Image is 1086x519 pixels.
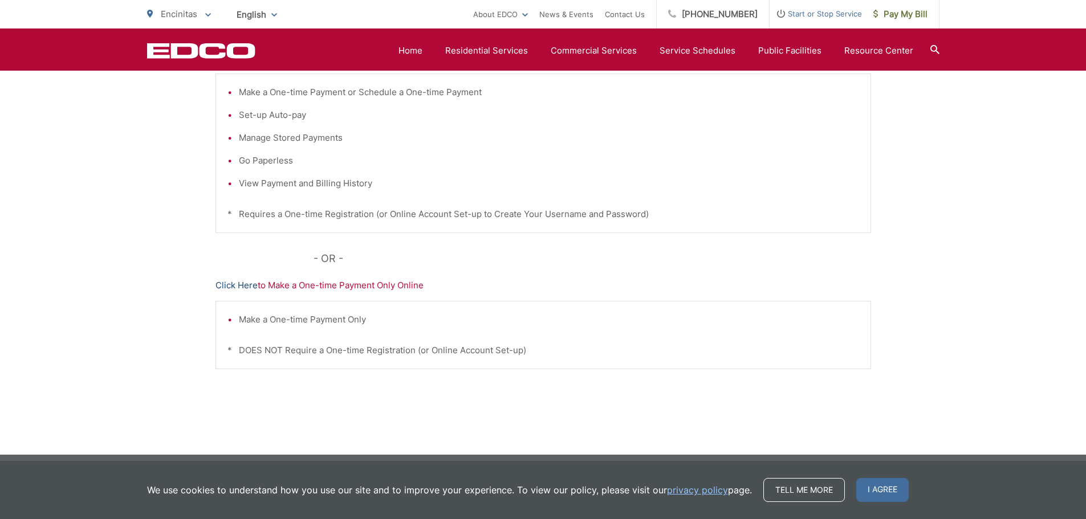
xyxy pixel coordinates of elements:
[473,7,528,21] a: About EDCO
[239,85,859,99] li: Make a One-time Payment or Schedule a One-time Payment
[398,44,422,58] a: Home
[239,131,859,145] li: Manage Stored Payments
[227,344,859,357] p: * DOES NOT Require a One-time Registration (or Online Account Set-up)
[856,478,909,502] span: I agree
[239,108,859,122] li: Set-up Auto-pay
[551,44,637,58] a: Commercial Services
[667,483,728,497] a: privacy policy
[660,44,735,58] a: Service Schedules
[873,7,928,21] span: Pay My Bill
[161,9,197,19] span: Encinitas
[445,44,528,58] a: Residential Services
[147,43,255,59] a: EDCD logo. Return to the homepage.
[227,207,859,221] p: * Requires a One-time Registration (or Online Account Set-up to Create Your Username and Password)
[239,177,859,190] li: View Payment and Billing History
[605,7,645,21] a: Contact Us
[844,44,913,58] a: Resource Center
[763,478,845,502] a: Tell me more
[239,313,859,326] li: Make a One-time Payment Only
[147,483,752,497] p: We use cookies to understand how you use our site and to improve your experience. To view our pol...
[215,279,871,292] p: to Make a One-time Payment Only Online
[314,250,871,267] p: - OR -
[228,5,286,24] span: English
[539,7,593,21] a: News & Events
[239,154,859,167] li: Go Paperless
[758,44,821,58] a: Public Facilities
[215,279,258,292] a: Click Here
